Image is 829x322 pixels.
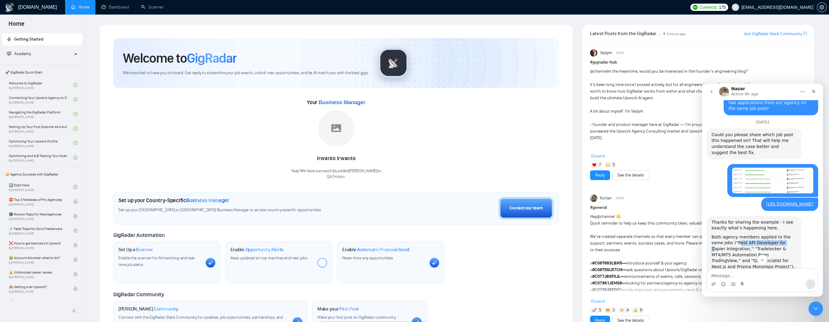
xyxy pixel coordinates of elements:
span: #C06T663LBM5 [592,261,622,266]
span: lock [73,228,78,233]
span: Opportunity Alerts [245,247,284,253]
button: Scroll to bottom [55,171,66,182]
span: By [PERSON_NAME] [9,217,67,221]
span: lock [73,243,78,247]
p: QA Fiction . [291,174,381,180]
span: By [PERSON_NAME] [9,203,67,206]
strong: — [592,281,626,286]
img: 🙌 [606,163,610,167]
img: placeholder.png [318,110,354,146]
span: 👋 [615,214,621,219]
span: setting [817,5,826,10]
strong: — [592,261,626,266]
a: Connecting Your Upwork Agency to GigRadarBy[PERSON_NAME] [9,93,73,106]
strong: — [592,287,625,292]
span: 🚀 GigRadar Quick Start [3,66,82,78]
h1: Set Up a [118,247,153,253]
span: fund-projection-screen [7,51,11,56]
iframe: Intercom live chat [808,301,823,316]
span: lock [73,272,78,276]
div: Both agency members applied to the same jobs (“Rest API Developer for Zapier Integration,” “Trade... [10,151,95,216]
span: user [733,5,738,9]
span: Expand [591,299,605,304]
span: lock [73,258,78,262]
span: 🚀 Sell Yourself First [9,298,67,304]
span: By [PERSON_NAME] [9,290,67,294]
span: GigRadar [187,50,237,66]
span: 5 [599,307,601,313]
a: See the details [617,172,644,179]
div: Thanks for sharing the example - I see exactly what’s happening here. [10,136,95,148]
span: Set up your [GEOGRAPHIC_DATA] or [GEOGRAPHIC_DATA] Business Manager to access country-specific op... [118,207,380,213]
h1: # general [590,204,807,211]
span: @channel [597,214,615,219]
span: Home [4,19,29,32]
a: Welcome to GigRadarBy[PERSON_NAME] [9,78,73,92]
span: 👑 Agency Success with GigRadar [3,168,82,180]
span: ⛔ Top 3 Mistakes of Pro Agencies [9,197,67,203]
img: logo [5,3,15,12]
span: check-circle [73,97,78,102]
button: Start recording [38,198,43,203]
span: #C078548FDFY [592,287,621,292]
button: See the details [612,170,649,180]
button: setting [817,2,827,12]
img: 👍 [633,308,638,312]
h1: [PERSON_NAME] [118,306,178,312]
span: 7 [599,162,601,168]
div: Contact our team [509,205,543,212]
span: Community [154,306,178,312]
span: By [PERSON_NAME] [9,246,67,250]
span: Getting Started [14,37,43,42]
span: Academy [7,51,31,56]
span: By [PERSON_NAME] [9,261,67,264]
span: check-circle [73,126,78,131]
span: Business Manager [319,99,365,105]
a: Reply [595,172,605,179]
img: upwork-logo.png [693,5,698,10]
h1: Enable [342,247,409,253]
span: rocket [7,37,11,41]
span: check-circle [73,156,78,160]
span: 😭 Account blocked: what to do? [9,255,67,261]
span: @channel [590,69,608,74]
a: Setting Up Your First Scanner and Auto-BidderBy[PERSON_NAME] [9,122,73,135]
span: check-circle [73,83,78,87]
span: 3 [612,307,615,313]
div: Irwanto Irwanto [291,153,381,164]
a: dashboardDashboard [101,5,129,10]
span: 🌚 Rookie Traps for New Agencies [9,211,67,217]
a: Optimizing and A/B Testing Your Scanner for Better ResultsBy[PERSON_NAME] [9,151,73,164]
span: GigRadar Automation [113,232,164,238]
span: Your [307,99,365,106]
span: Make your first post on GigRadar community. [317,315,396,320]
span: Business Manager [186,197,229,204]
span: GigRadar Community [113,291,164,298]
strong: — [592,267,627,272]
span: [DATE] [616,195,624,201]
img: gigradar-logo.png [378,48,409,78]
a: searchScanner [141,5,164,10]
a: Join GigRadar Slack Community [744,31,802,37]
span: check-circle [73,185,78,189]
span: 4 [626,307,629,313]
span: We're excited to have you on board. Get ready to streamline your job search, unlock new opportuni... [123,70,369,76]
a: homeHome [71,5,89,10]
div: Yaay! We have successfully added [PERSON_NAME] to [291,168,381,180]
img: ❤️ [592,163,596,167]
span: 🙈 Getting over Upwork? [9,284,67,290]
button: Gif picker [29,198,34,203]
iframe: Intercom live chat [702,84,823,297]
span: Enable the scanner for AI matching and real-time job alerts. [118,255,195,267]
